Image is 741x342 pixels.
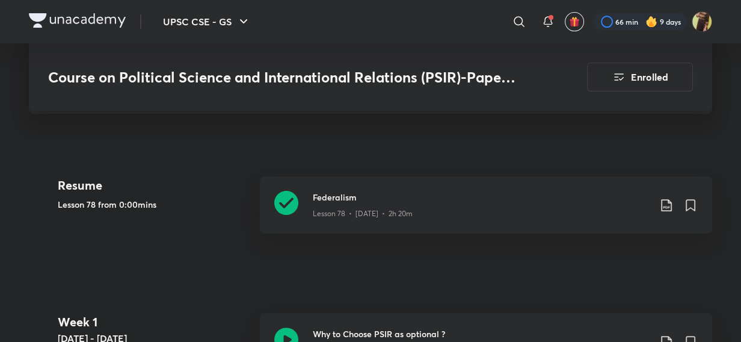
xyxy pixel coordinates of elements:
[156,10,258,34] button: UPSC CSE - GS
[313,328,650,340] h3: Why to Choose PSIR as optional ?
[587,63,693,92] button: Enrolled
[29,13,126,28] img: Company Logo
[565,12,584,31] button: avatar
[692,11,712,32] img: Uma Kumari Rajput
[260,176,712,248] a: FederalismLesson 78 • [DATE] • 2h 20m
[569,16,580,27] img: avatar
[313,191,650,204] h3: Federalism
[48,69,519,86] h3: Course on Political Science and International Relations (PSIR)-Paper I For 2026
[58,313,250,331] h4: Week 1
[313,208,413,219] p: Lesson 78 • [DATE] • 2h 20m
[58,198,250,211] h5: Lesson 78 from 0:00mins
[645,16,657,28] img: streak
[58,176,250,194] h4: Resume
[29,13,126,31] a: Company Logo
